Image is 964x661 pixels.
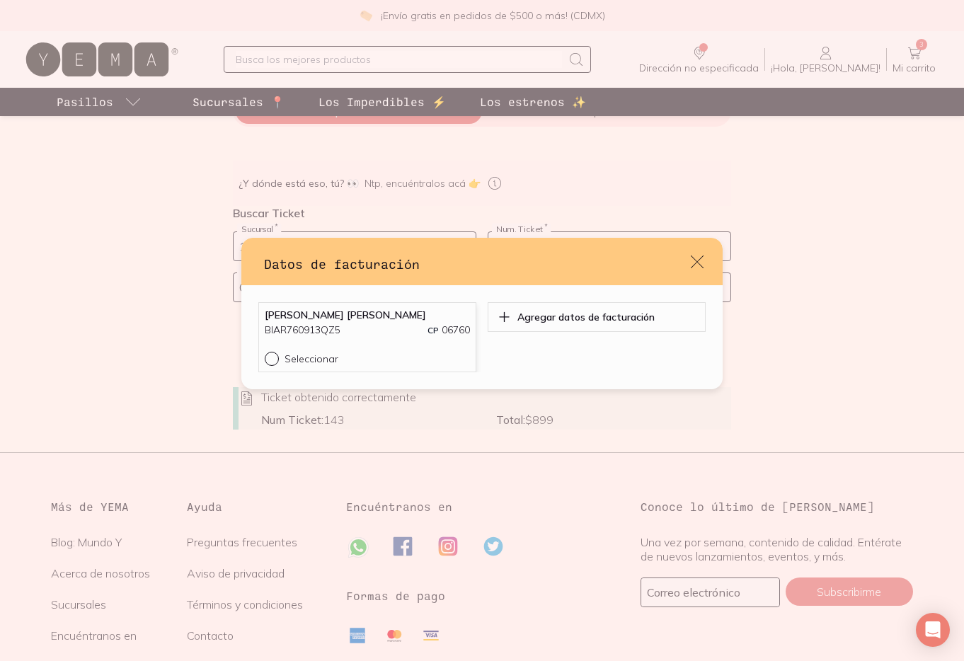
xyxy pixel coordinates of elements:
[916,613,950,647] div: Open Intercom Messenger
[265,323,340,338] p: BIAR760913QZ5
[241,238,723,389] div: default
[285,352,338,365] p: Seleccionar
[428,323,470,338] p: 06760
[517,311,655,323] p: Agregar datos de facturación
[264,255,689,273] h3: Datos de facturación
[265,309,470,321] p: [PERSON_NAME] [PERSON_NAME]
[428,325,439,335] span: CP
